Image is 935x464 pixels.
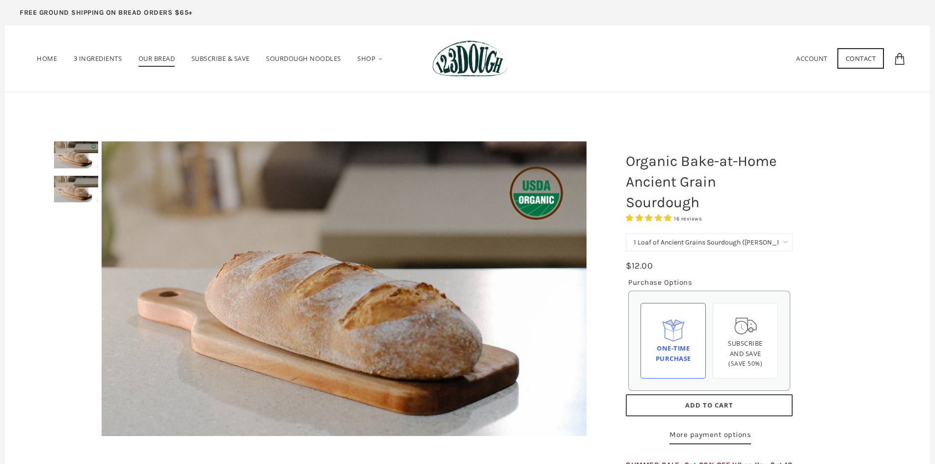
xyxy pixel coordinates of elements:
[20,7,193,18] p: FREE GROUND SHIPPING ON BREAD ORDERS $65+
[685,401,733,409] span: Add to Cart
[669,429,751,444] a: More payment options
[29,41,64,77] a: Home
[837,48,884,69] a: Contact
[728,339,763,358] span: Subscribe and save
[54,176,98,203] img: Organic Bake-at-Home Ancient Grain Sourdough
[626,214,674,222] span: 4.75 stars
[131,41,183,77] a: Our Bread
[29,41,391,77] nav: Primary
[184,41,257,77] a: Subscribe & Save
[266,54,341,63] span: SOURDOUGH NOODLES
[37,54,57,63] span: Home
[626,394,793,416] button: Add to Cart
[626,259,653,273] div: $12.00
[259,41,348,77] a: SOURDOUGH NOODLES
[618,146,800,218] h1: Organic Bake-at-Home Ancient Grain Sourdough
[728,359,762,368] span: (Save 50%)
[357,54,375,63] span: Shop
[54,141,98,168] img: Organic Bake-at-Home Ancient Grain Sourdough
[432,40,508,77] img: 123Dough Bakery
[74,54,122,63] span: 3 Ingredients
[66,41,130,77] a: 3 Ingredients
[191,54,250,63] span: Subscribe & Save
[796,54,828,63] a: Account
[649,343,697,364] div: One-time Purchase
[628,276,692,288] legend: Purchase Options
[138,54,175,67] span: Our Bread
[102,141,587,436] img: Organic Bake-at-Home Ancient Grain Sourdough
[674,216,702,222] span: 16 reviews
[5,5,208,26] a: FREE GROUND SHIPPING ON BREAD ORDERS $65+
[350,41,391,77] a: Shop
